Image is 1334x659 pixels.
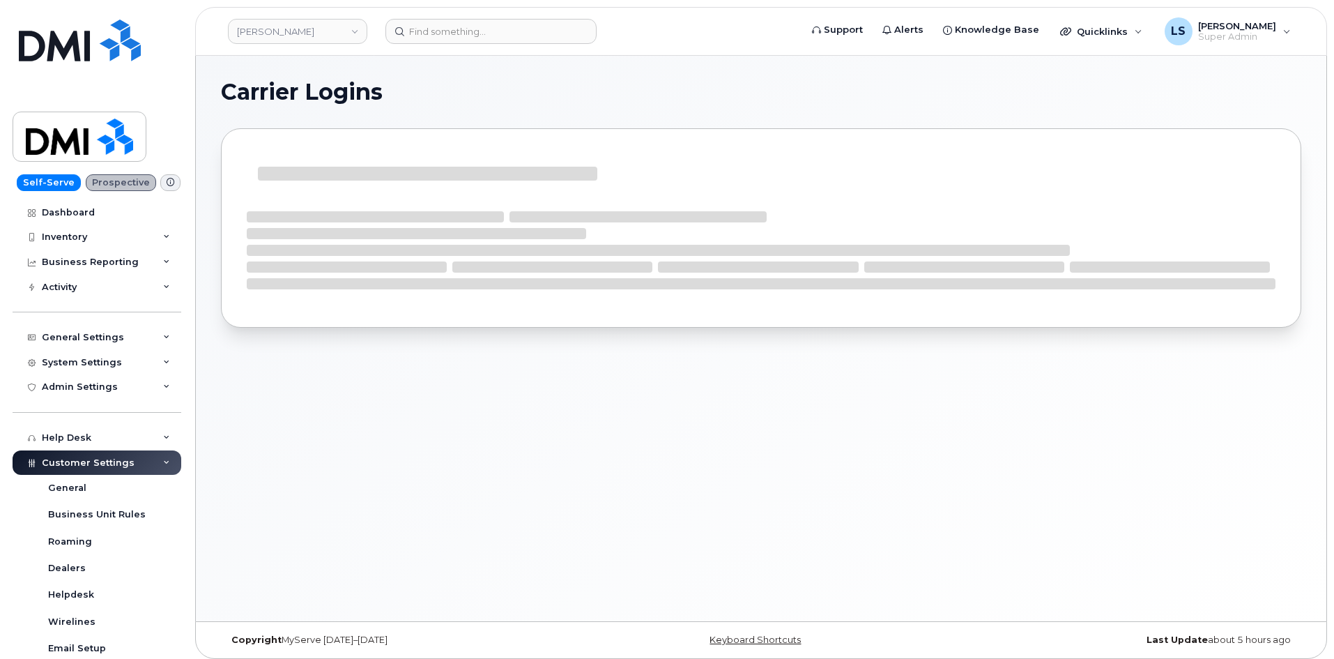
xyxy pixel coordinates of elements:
[710,635,801,645] a: Keyboard Shortcuts
[231,635,282,645] strong: Copyright
[941,635,1301,646] div: about 5 hours ago
[221,635,581,646] div: MyServe [DATE]–[DATE]
[221,82,383,103] span: Carrier Logins
[1147,635,1208,645] strong: Last Update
